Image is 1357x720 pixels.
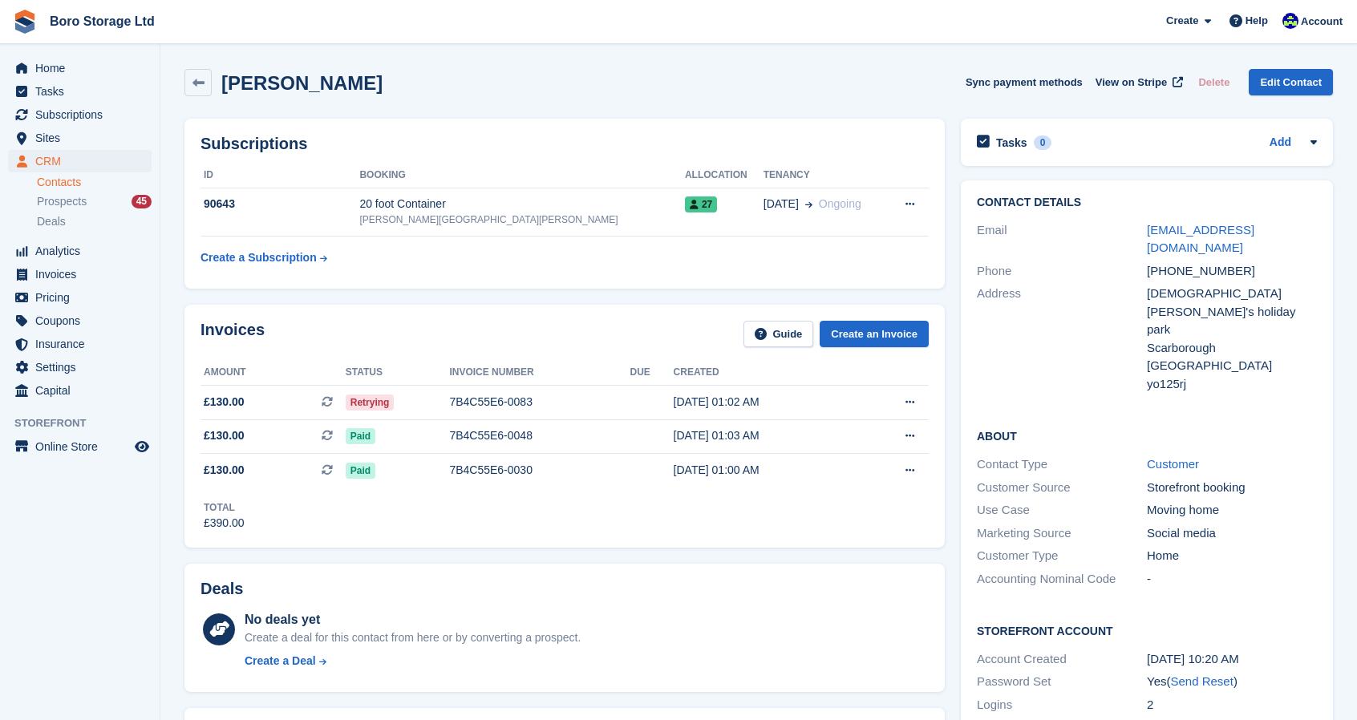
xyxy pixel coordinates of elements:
[8,80,152,103] a: menu
[37,194,87,209] span: Prospects
[245,610,581,629] div: No deals yet
[977,221,1147,257] div: Email
[8,103,152,126] a: menu
[1034,136,1052,150] div: 0
[764,163,887,188] th: Tenancy
[674,360,857,386] th: Created
[35,435,132,458] span: Online Store
[977,262,1147,281] div: Phone
[8,356,152,378] a: menu
[1147,285,1317,339] div: [DEMOGRAPHIC_DATA] [PERSON_NAME]'s holiday park
[132,195,152,208] div: 45
[245,653,316,669] div: Create a Deal
[35,80,132,103] span: Tasks
[674,462,857,479] div: [DATE] 01:00 AM
[1192,69,1236,95] button: Delete
[977,570,1147,589] div: Accounting Nominal Code
[977,547,1147,565] div: Customer Type
[977,455,1147,474] div: Contact Type
[8,333,152,355] a: menu
[346,394,395,411] span: Retrying
[685,196,717,212] span: 27
[1147,357,1317,375] div: [GEOGRAPHIC_DATA]
[8,127,152,149] a: menu
[1301,14,1343,30] span: Account
[820,321,929,347] a: Create an Invoice
[204,462,245,479] span: £130.00
[8,379,152,402] a: menu
[37,193,152,210] a: Prospects 45
[8,435,152,458] a: menu
[204,394,245,411] span: £130.00
[966,69,1083,95] button: Sync payment methods
[1147,457,1199,471] a: Customer
[201,580,243,598] h2: Deals
[977,650,1147,669] div: Account Created
[245,629,581,646] div: Create a deal for this contact from here or by converting a prospect.
[201,163,359,188] th: ID
[977,622,1317,638] h2: Storefront Account
[346,428,375,444] span: Paid
[359,212,685,227] div: [PERSON_NAME][GEOGRAPHIC_DATA][PERSON_NAME]
[977,196,1317,209] h2: Contact Details
[346,463,375,479] span: Paid
[1147,262,1317,281] div: [PHONE_NUMBER]
[35,309,132,332] span: Coupons
[1166,13,1198,29] span: Create
[630,360,673,386] th: Due
[14,415,160,431] span: Storefront
[1246,13,1268,29] span: Help
[977,696,1147,714] div: Logins
[8,57,152,79] a: menu
[8,309,152,332] a: menu
[359,163,685,188] th: Booking
[8,150,152,172] a: menu
[35,286,132,309] span: Pricing
[221,72,383,94] h2: [PERSON_NAME]
[1147,479,1317,497] div: Storefront booking
[819,197,861,210] span: Ongoing
[201,196,359,212] div: 90643
[977,501,1147,520] div: Use Case
[204,515,245,532] div: £390.00
[35,333,132,355] span: Insurance
[346,360,450,386] th: Status
[1147,570,1317,589] div: -
[35,127,132,149] span: Sites
[685,163,764,188] th: Allocation
[1282,13,1298,29] img: Tobie Hillier
[1147,547,1317,565] div: Home
[1249,69,1333,95] a: Edit Contact
[977,673,1147,691] div: Password Set
[674,394,857,411] div: [DATE] 01:02 AM
[449,394,630,411] div: 7B4C55E6-0083
[204,427,245,444] span: £130.00
[1147,650,1317,669] div: [DATE] 10:20 AM
[245,653,581,669] a: Create a Deal
[35,379,132,402] span: Capital
[1147,673,1317,691] div: Yes
[201,360,346,386] th: Amount
[977,524,1147,543] div: Marketing Source
[8,286,152,309] a: menu
[977,479,1147,497] div: Customer Source
[449,427,630,444] div: 7B4C55E6-0048
[1147,339,1317,358] div: Scarborough
[37,175,152,190] a: Contacts
[201,135,929,153] h2: Subscriptions
[35,356,132,378] span: Settings
[201,243,327,273] a: Create a Subscription
[13,10,37,34] img: stora-icon-8386f47178a22dfd0bd8f6a31ec36ba5ce8667c1dd55bd0f319d3a0aa187defe.svg
[764,196,799,212] span: [DATE]
[1166,674,1237,688] span: ( )
[201,249,317,266] div: Create a Subscription
[132,437,152,456] a: Preview store
[977,427,1317,443] h2: About
[674,427,857,444] div: [DATE] 01:03 AM
[1170,674,1233,688] a: Send Reset
[35,150,132,172] span: CRM
[1147,524,1317,543] div: Social media
[743,321,814,347] a: Guide
[1089,69,1186,95] a: View on Stripe
[35,240,132,262] span: Analytics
